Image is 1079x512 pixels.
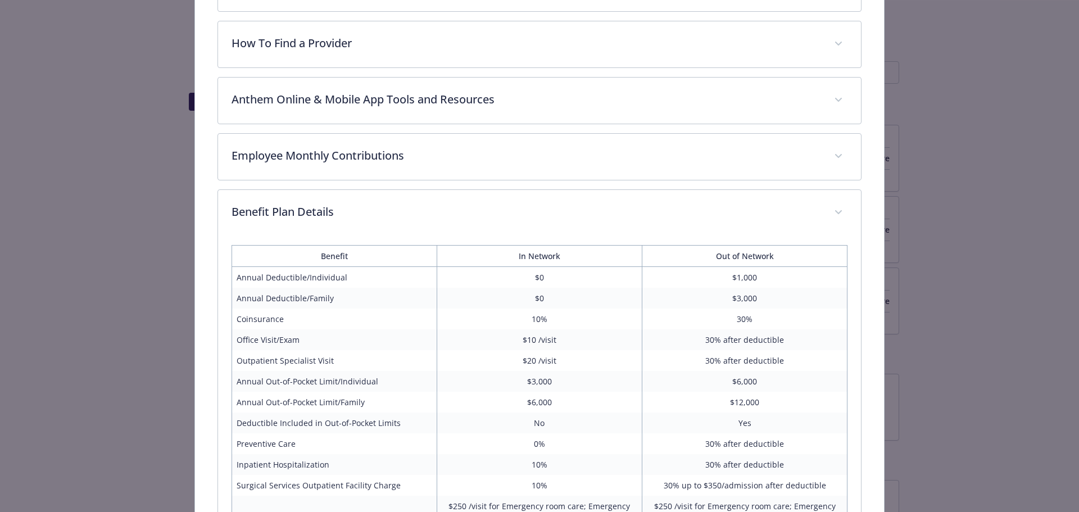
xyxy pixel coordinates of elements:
td: $1,000 [642,266,847,288]
td: 30% after deductible [642,329,847,350]
p: Employee Monthly Contributions [232,147,821,164]
td: $3,000 [642,288,847,309]
div: Employee Monthly Contributions [218,134,862,180]
td: 30% after deductible [642,350,847,371]
td: $12,000 [642,392,847,413]
td: Surgical Services Outpatient Facility Charge [232,475,437,496]
td: $3,000 [437,371,642,392]
th: Out of Network [642,245,847,266]
td: Annual Out-of-Pocket Limit/Individual [232,371,437,392]
td: Yes [642,413,847,433]
td: $6,000 [437,392,642,413]
p: Anthem Online & Mobile App Tools and Resources [232,91,821,108]
p: How To Find a Provider [232,35,821,52]
td: 10% [437,475,642,496]
td: 30% after deductible [642,433,847,454]
td: $0 [437,288,642,309]
td: 0% [437,433,642,454]
td: Annual Deductible/Individual [232,266,437,288]
td: Annual Deductible/Family [232,288,437,309]
td: 30% up to $350/admission after deductible [642,475,847,496]
td: 10% [437,309,642,329]
td: Deductible Included in Out-of-Pocket Limits [232,413,437,433]
td: Inpatient Hospitalization [232,454,437,475]
td: $6,000 [642,371,847,392]
th: Benefit [232,245,437,266]
td: $0 [437,266,642,288]
div: How To Find a Provider [218,21,862,67]
td: $20 /visit [437,350,642,371]
td: Annual Out-of-Pocket Limit/Family [232,392,437,413]
td: $10 /visit [437,329,642,350]
td: Office Visit/Exam [232,329,437,350]
div: Benefit Plan Details [218,190,862,236]
td: Outpatient Specialist Visit [232,350,437,371]
p: Benefit Plan Details [232,203,821,220]
td: 30% [642,309,847,329]
td: 30% after deductible [642,454,847,475]
td: Preventive Care [232,433,437,454]
td: 10% [437,454,642,475]
td: Coinsurance [232,309,437,329]
th: In Network [437,245,642,266]
div: Anthem Online & Mobile App Tools and Resources [218,78,862,124]
td: No [437,413,642,433]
